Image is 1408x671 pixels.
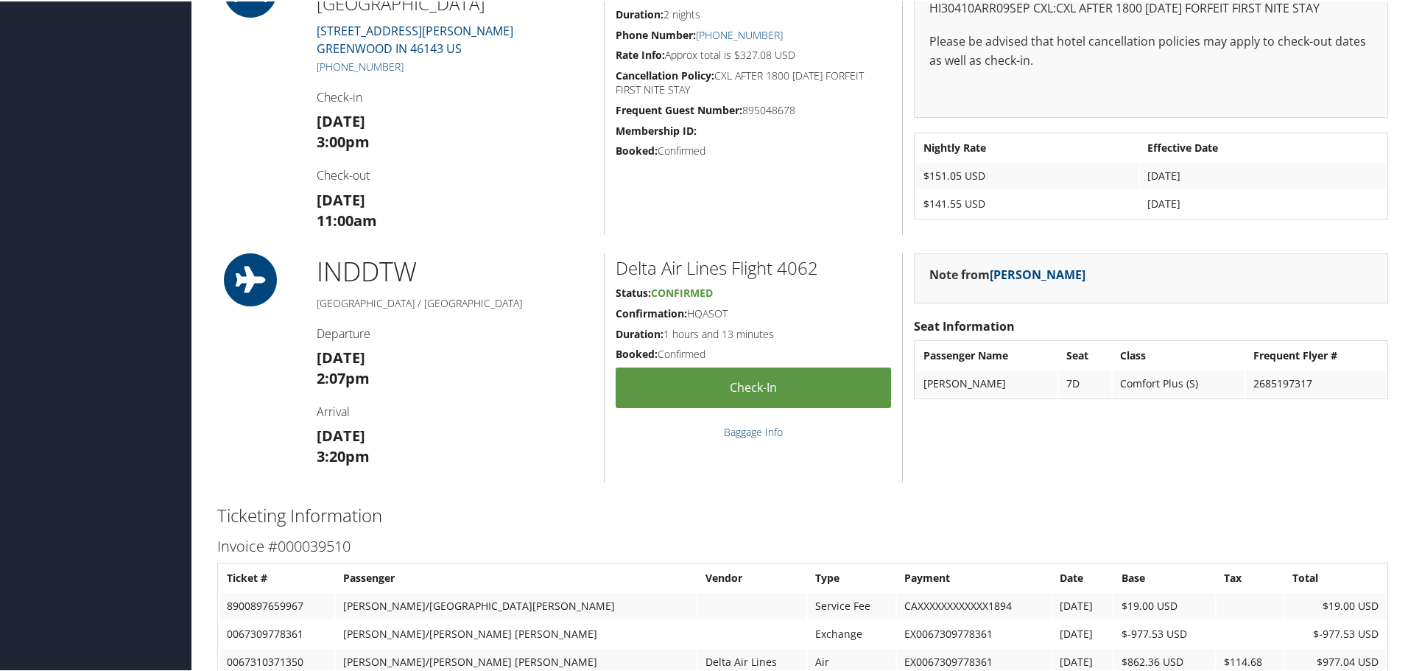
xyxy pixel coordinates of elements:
h4: Check-in [317,88,593,104]
strong: Seat Information [914,317,1015,333]
strong: Status: [616,284,651,298]
h5: [GEOGRAPHIC_DATA] / [GEOGRAPHIC_DATA] [317,295,593,309]
td: $141.55 USD [916,189,1138,216]
strong: Confirmation: [616,305,687,319]
td: $19.00 USD [1285,591,1386,618]
strong: [DATE] [317,424,365,444]
td: [DATE] [1052,591,1113,618]
td: [PERSON_NAME]/[GEOGRAPHIC_DATA][PERSON_NAME] [336,591,697,618]
h5: 2 nights [616,6,891,21]
strong: Booked: [616,345,658,359]
a: [STREET_ADDRESS][PERSON_NAME]GREENWOOD IN 46143 US [317,21,513,55]
td: Service Fee [808,591,896,618]
a: Baggage Info [724,424,783,438]
strong: Booked: [616,142,658,156]
th: Ticket # [219,563,334,590]
td: [PERSON_NAME]/[PERSON_NAME] [PERSON_NAME] [336,619,697,646]
td: $-977.53 USD [1114,619,1215,646]
th: Date [1052,563,1113,590]
th: Passenger [336,563,697,590]
td: $151.05 USD [916,161,1138,188]
td: $19.00 USD [1114,591,1215,618]
td: [DATE] [1052,619,1113,646]
td: 8900897659967 [219,591,334,618]
td: 0067309778361 [219,619,334,646]
th: Passenger Name [916,341,1057,368]
h2: Delta Air Lines Flight 4062 [616,254,891,279]
td: $-977.53 USD [1285,619,1386,646]
th: Type [808,563,896,590]
span: Confirmed [651,284,713,298]
td: Exchange [808,619,896,646]
h5: CXL AFTER 1800 [DATE] FORFEIT FIRST NITE STAY [616,67,891,96]
th: Class [1113,341,1245,368]
strong: 3:00pm [317,130,370,150]
strong: Cancellation Policy: [616,67,714,81]
strong: Duration: [616,326,663,340]
th: Total [1285,563,1386,590]
h2: Ticketing Information [217,502,1388,527]
th: Effective Date [1140,133,1386,160]
a: Check-in [616,366,891,407]
th: Base [1114,563,1215,590]
td: [DATE] [1140,189,1386,216]
td: Comfort Plus (S) [1113,369,1245,396]
td: [PERSON_NAME] [916,369,1057,396]
a: [PERSON_NAME] [990,265,1085,281]
a: [PHONE_NUMBER] [317,58,404,72]
strong: Frequent Guest Number: [616,102,742,116]
h3: Invoice #000039510 [217,535,1388,555]
h5: 895048678 [616,102,891,116]
h5: Confirmed [616,142,891,157]
strong: 2:07pm [317,367,370,387]
h5: HQASOT [616,305,891,320]
h4: Check-out [317,166,593,182]
th: Frequent Flyer # [1246,341,1386,368]
strong: Rate Info: [616,46,665,60]
h4: Departure [317,324,593,340]
strong: Duration: [616,6,663,20]
th: Tax [1217,563,1284,590]
th: Seat [1059,341,1111,368]
td: EX0067309778361 [897,619,1051,646]
td: 2685197317 [1246,369,1386,396]
p: Please be advised that hotel cancellation policies may apply to check-out dates as well as check-in. [929,31,1373,68]
strong: Membership ID: [616,122,697,136]
h4: Arrival [317,402,593,418]
strong: [DATE] [317,346,365,366]
strong: 11:00am [317,209,377,229]
strong: [DATE] [317,189,365,208]
h5: 1 hours and 13 minutes [616,326,891,340]
h1: IND DTW [317,252,593,289]
td: 7D [1059,369,1111,396]
th: Vendor [698,563,806,590]
a: [PHONE_NUMBER] [696,27,783,41]
strong: 3:20pm [317,445,370,465]
strong: [DATE] [317,110,365,130]
h5: Approx total is $327.08 USD [616,46,891,61]
strong: Note from [929,265,1085,281]
td: [DATE] [1140,161,1386,188]
td: CAXXXXXXXXXXXX1894 [897,591,1051,618]
th: Payment [897,563,1051,590]
h5: Confirmed [616,345,891,360]
strong: Phone Number: [616,27,696,41]
th: Nightly Rate [916,133,1138,160]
